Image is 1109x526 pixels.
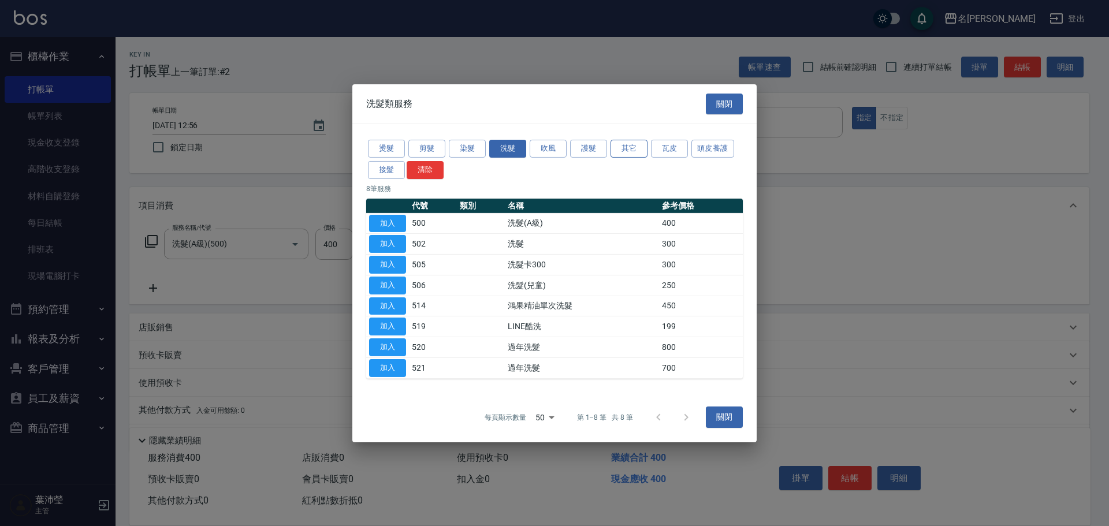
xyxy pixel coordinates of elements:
[369,359,406,377] button: 加入
[369,297,406,315] button: 加入
[505,316,659,337] td: LINE酷洗
[505,275,659,296] td: 洗髮(兒童)
[651,140,688,158] button: 瓦皮
[369,338,406,356] button: 加入
[505,234,659,255] td: 洗髮
[409,296,457,316] td: 514
[409,337,457,357] td: 520
[409,357,457,378] td: 521
[368,161,405,179] button: 接髮
[577,412,633,423] p: 第 1–8 筆 共 8 筆
[368,140,405,158] button: 燙髮
[659,213,743,234] td: 400
[407,161,444,179] button: 清除
[409,234,457,255] td: 502
[366,183,743,193] p: 8 筆服務
[408,140,445,158] button: 剪髮
[505,254,659,275] td: 洗髮卡300
[659,296,743,316] td: 450
[505,198,659,213] th: 名稱
[570,140,607,158] button: 護髮
[505,337,659,357] td: 過年洗髮
[659,254,743,275] td: 300
[369,214,406,232] button: 加入
[531,401,559,432] div: 50
[659,198,743,213] th: 參考價格
[659,234,743,255] td: 300
[366,98,412,110] span: 洗髮類服務
[409,275,457,296] td: 506
[691,140,734,158] button: 頭皮養護
[505,357,659,378] td: 過年洗髮
[457,198,505,213] th: 類別
[706,93,743,114] button: 關閉
[659,357,743,378] td: 700
[706,406,743,428] button: 關閉
[611,140,647,158] button: 其它
[485,412,526,423] p: 每頁顯示數量
[369,277,406,294] button: 加入
[659,316,743,337] td: 199
[505,213,659,234] td: 洗髮(A級)
[659,275,743,296] td: 250
[409,316,457,337] td: 519
[505,296,659,316] td: 鴻果精油單次洗髮
[530,140,567,158] button: 吹風
[369,235,406,253] button: 加入
[369,256,406,274] button: 加入
[489,140,526,158] button: 洗髮
[659,337,743,357] td: 800
[409,254,457,275] td: 505
[409,213,457,234] td: 500
[409,198,457,213] th: 代號
[449,140,486,158] button: 染髮
[369,318,406,335] button: 加入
